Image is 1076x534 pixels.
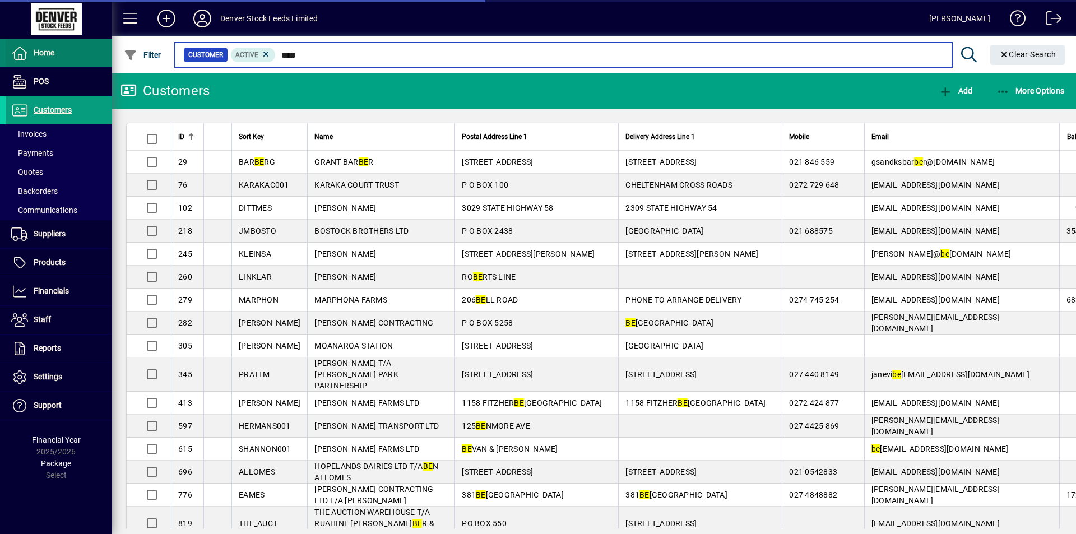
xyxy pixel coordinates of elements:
button: Add [936,81,975,101]
span: [GEOGRAPHIC_DATA] [625,318,713,327]
a: Backorders [6,182,112,201]
span: [PERSON_NAME] [239,318,300,327]
div: Name [314,131,448,143]
span: [PERSON_NAME] FARMS LTD [314,444,419,453]
em: BE [359,157,369,166]
span: [STREET_ADDRESS] [462,370,533,379]
mat-chip: Activation Status: Active [231,48,276,62]
span: SHANNON001 [239,444,291,453]
em: BE [476,421,486,430]
span: BAR RG [239,157,275,166]
span: DITTMES [239,203,272,212]
span: Settings [34,372,62,381]
span: [STREET_ADDRESS] [625,370,697,379]
span: [EMAIL_ADDRESS][DOMAIN_NAME] [871,226,1000,235]
span: [PERSON_NAME] [314,203,376,212]
span: [PERSON_NAME] TRANSPORT LTD [314,421,439,430]
span: [STREET_ADDRESS] [462,467,533,476]
span: [GEOGRAPHIC_DATA] [625,341,703,350]
span: 027 4425 869 [789,421,839,430]
span: [STREET_ADDRESS][PERSON_NAME] [462,249,595,258]
span: PRATTM [239,370,270,379]
span: Add [939,86,972,95]
span: P O BOX 5258 [462,318,513,327]
button: Clear [990,45,1065,65]
span: RO RTS LINE [462,272,516,281]
span: MOANAROA STATION [314,341,393,350]
span: ALLOMES [239,467,275,476]
span: ID [178,131,184,143]
span: 819 [178,519,192,528]
span: [STREET_ADDRESS] [462,341,533,350]
span: Support [34,401,62,410]
span: [PERSON_NAME][EMAIL_ADDRESS][DOMAIN_NAME] [871,313,1000,333]
span: 1158 FITZHER [GEOGRAPHIC_DATA] [462,398,602,407]
button: Filter [121,45,164,65]
span: Filter [124,50,161,59]
a: Logout [1037,2,1062,39]
div: ID [178,131,197,143]
span: P O BOX 2438 [462,226,513,235]
span: 381 [GEOGRAPHIC_DATA] [625,490,727,499]
span: POS [34,77,49,86]
span: janevi [EMAIL_ADDRESS][DOMAIN_NAME] [871,370,1029,379]
span: 1158 FITZHER [GEOGRAPHIC_DATA] [625,398,766,407]
span: [STREET_ADDRESS] [625,519,697,528]
a: Reports [6,335,112,363]
span: [PERSON_NAME] [314,249,376,258]
span: 279 [178,295,192,304]
span: KARAKA COURT TRUST [314,180,399,189]
span: Financials [34,286,69,295]
span: [EMAIL_ADDRESS][DOMAIN_NAME] [871,467,1000,476]
span: Quotes [11,168,43,177]
a: Support [6,392,112,420]
span: [EMAIL_ADDRESS][DOMAIN_NAME] [871,519,1000,528]
em: BE [639,490,650,499]
span: 125 NMORE AVE [462,421,530,430]
a: Home [6,39,112,67]
span: [PERSON_NAME] [239,398,300,407]
span: EAMES [239,490,265,499]
span: 027 4848882 [789,490,837,499]
a: Settings [6,363,112,391]
span: [PERSON_NAME] CONTRACTING LTD T/A [PERSON_NAME] [314,485,433,505]
span: 776 [178,490,192,499]
a: POS [6,68,112,96]
span: [GEOGRAPHIC_DATA] [625,226,703,235]
span: 0272 424 877 [789,398,839,407]
span: Staff [34,315,51,324]
em: BE [423,462,433,471]
span: KLEINSA [239,249,271,258]
span: P O BOX 100 [462,180,508,189]
a: Invoices [6,124,112,143]
span: LINKLAR [239,272,272,281]
span: 381 [GEOGRAPHIC_DATA] [462,490,564,499]
a: Products [6,249,112,277]
span: [PERSON_NAME] CONTRACTING [314,318,433,327]
div: Email [871,131,1052,143]
span: [STREET_ADDRESS] [462,157,533,166]
span: GRANT BAR R [314,157,373,166]
span: [STREET_ADDRESS] [625,467,697,476]
span: Email [871,131,889,143]
span: MARPHON [239,295,279,304]
span: BOSTOCK BROTHERS LTD [314,226,409,235]
div: Customers [120,82,210,100]
span: 102 [178,203,192,212]
em: BE [476,295,486,304]
span: gsandksbar r@[DOMAIN_NAME] [871,157,995,166]
span: PO BOX 550 [462,519,507,528]
span: [PERSON_NAME] [239,341,300,350]
span: HERMANS001 [239,421,291,430]
span: PHONE TO ARRANGE DELIVERY [625,295,741,304]
div: Mobile [789,131,857,143]
span: Suppliers [34,229,66,238]
span: 345 [178,370,192,379]
span: 027 440 8149 [789,370,839,379]
span: 615 [178,444,192,453]
a: Suppliers [6,220,112,248]
span: [STREET_ADDRESS][PERSON_NAME] [625,249,758,258]
span: 021 688575 [789,226,833,235]
em: BE [254,157,265,166]
span: 282 [178,318,192,327]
